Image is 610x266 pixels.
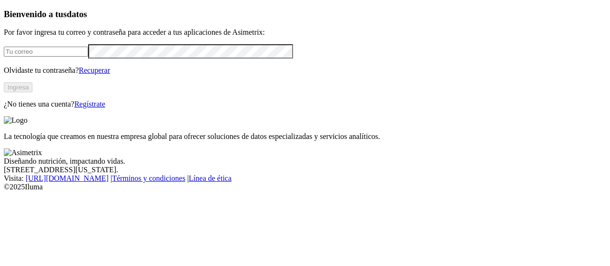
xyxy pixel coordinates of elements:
[26,174,109,182] a: [URL][DOMAIN_NAME]
[74,100,105,108] a: Regístrate
[4,9,606,20] h3: Bienvenido a tus
[112,174,185,182] a: Términos y condiciones
[4,132,606,141] p: La tecnología que creamos en nuestra empresa global para ofrecer soluciones de datos especializad...
[4,116,28,125] img: Logo
[4,66,606,75] p: Olvidaste tu contraseña?
[4,148,42,157] img: Asimetrix
[79,66,110,74] a: Recuperar
[4,166,606,174] div: [STREET_ADDRESS][US_STATE].
[67,9,87,19] span: datos
[189,174,232,182] a: Línea de ética
[4,28,606,37] p: Por favor ingresa tu correo y contraseña para acceder a tus aplicaciones de Asimetrix:
[4,183,606,191] div: © 2025 Iluma
[4,100,606,108] p: ¿No tienes una cuenta?
[4,157,606,166] div: Diseñando nutrición, impactando vidas.
[4,47,88,57] input: Tu correo
[4,174,606,183] div: Visita : | |
[4,82,32,92] button: Ingresa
